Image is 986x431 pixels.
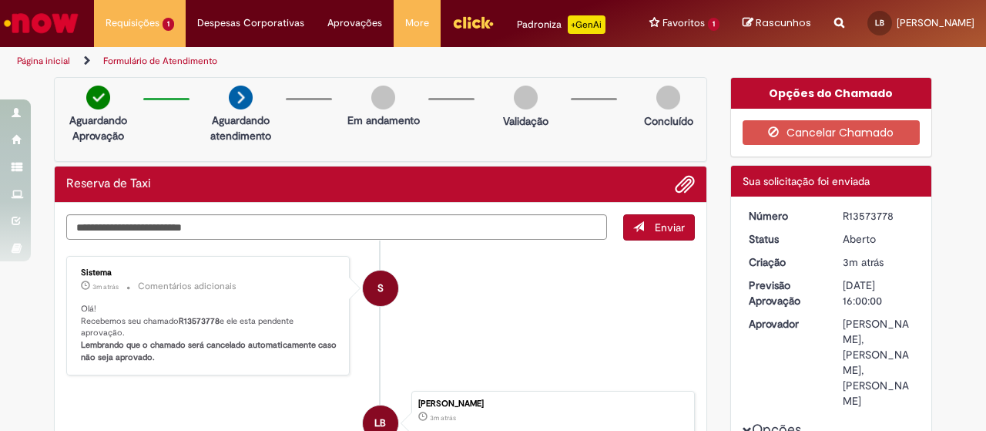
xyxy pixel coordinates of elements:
[347,113,420,128] p: Em andamento
[66,177,151,191] h2: Reserva de Taxi Histórico de tíquete
[418,399,686,409] div: [PERSON_NAME]
[737,208,832,224] dt: Número
[737,316,832,332] dt: Aprovador
[163,18,174,31] span: 1
[737,254,832,270] dt: Criação
[843,255,884,269] time: 28/09/2025 09:59:43
[675,174,695,194] button: Adicionar anexos
[2,8,81,39] img: ServiceNow
[503,113,548,129] p: Validação
[363,271,398,306] div: System
[875,18,884,28] span: LB
[86,86,110,109] img: check-circle-green.png
[843,316,914,409] div: [PERSON_NAME], [PERSON_NAME], [PERSON_NAME]
[197,15,304,31] span: Despesas Corporativas
[737,231,832,247] dt: Status
[843,208,914,224] div: R13573778
[327,15,382,31] span: Aprovações
[662,15,705,31] span: Favoritos
[371,86,395,109] img: img-circle-grey.png
[377,270,384,307] span: S
[708,18,719,31] span: 1
[138,280,236,293] small: Comentários adicionais
[66,214,607,240] textarea: Digite sua mensagem aqui...
[843,255,884,269] span: 3m atrás
[737,278,832,308] dt: Previsão Aprovação
[17,55,70,67] a: Página inicial
[81,303,337,364] p: Olá! Recebemos seu chamado e ele esta pendente aprovação.
[731,78,932,109] div: Opções do Chamado
[623,214,695,241] button: Enviar
[568,15,605,34] p: +GenAi
[103,55,217,67] a: Formulário de Atendimento
[92,282,119,291] span: 3m atrás
[756,15,811,30] span: Rascunhos
[743,120,921,145] button: Cancelar Chamado
[179,315,220,327] b: R13573778
[430,413,456,423] time: 28/09/2025 09:59:43
[897,16,974,29] span: [PERSON_NAME]
[655,221,685,234] span: Enviar
[514,86,538,109] img: img-circle-grey.png
[843,254,914,270] div: 28/09/2025 09:59:43
[203,113,278,143] p: Aguardando atendimento
[229,86,253,109] img: arrow-next.png
[106,15,159,31] span: Requisições
[81,339,339,363] b: Lembrando que o chamado será cancelado automaticamente caso não seja aprovado.
[843,278,914,308] div: [DATE] 16:00:00
[12,47,646,76] ul: Trilhas de página
[743,174,870,188] span: Sua solicitação foi enviada
[452,11,494,34] img: click_logo_yellow_360x200.png
[81,268,337,278] div: Sistema
[430,413,456,423] span: 3m atrás
[92,282,119,291] time: 28/09/2025 09:59:56
[517,15,605,34] div: Padroniza
[61,113,136,143] p: Aguardando Aprovação
[743,16,811,31] a: Rascunhos
[656,86,680,109] img: img-circle-grey.png
[644,113,693,129] p: Concluído
[405,15,429,31] span: More
[843,231,914,247] div: Aberto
